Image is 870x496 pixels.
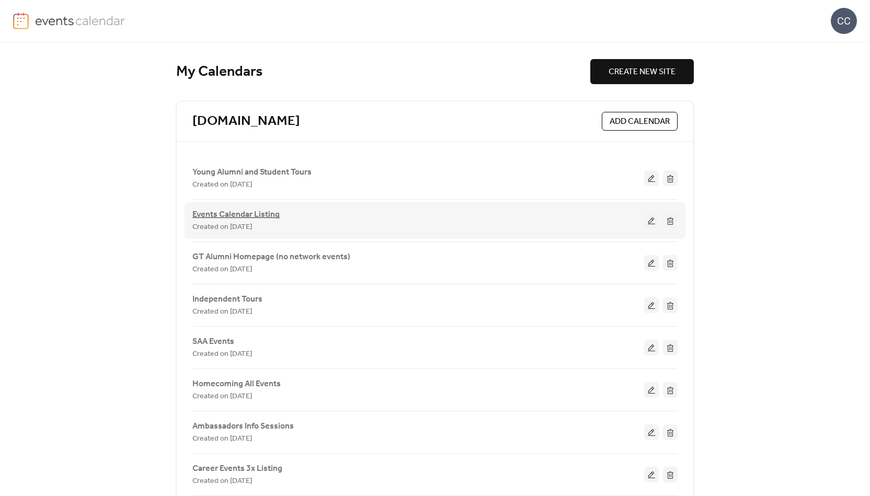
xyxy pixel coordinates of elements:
[192,179,252,191] span: Created on [DATE]
[192,263,252,276] span: Created on [DATE]
[192,336,234,348] span: SAA Events
[192,166,312,179] span: Young Alumni and Student Tours
[192,254,350,260] a: GT Alumni Homepage (no network events)
[590,59,694,84] button: CREATE NEW SITE
[192,348,252,361] span: Created on [DATE]
[13,13,29,29] img: logo
[192,212,280,218] a: Events Calendar Listing
[609,66,676,78] span: CREATE NEW SITE
[192,209,280,221] span: Events Calendar Listing
[831,8,857,34] div: CC
[35,13,125,28] img: logo-type
[192,113,300,130] a: [DOMAIN_NAME]
[192,293,262,306] span: Independent Tours
[192,390,252,403] span: Created on [DATE]
[610,116,670,128] span: ADD CALENDAR
[192,251,350,263] span: GT Alumni Homepage (no network events)
[192,466,282,471] a: Career Events 3x Listing
[192,339,234,344] a: SAA Events
[176,63,590,81] div: My Calendars
[192,420,294,433] span: Ambassadors Info Sessions
[192,306,252,318] span: Created on [DATE]
[192,296,262,302] a: Independent Tours
[192,423,294,429] a: Ambassadors Info Sessions
[192,475,252,488] span: Created on [DATE]
[192,169,312,175] a: Young Alumni and Student Tours
[192,221,252,234] span: Created on [DATE]
[192,463,282,475] span: Career Events 3x Listing
[602,112,678,131] button: ADD CALENDAR
[192,378,281,390] span: Homecoming All Events
[192,433,252,445] span: Created on [DATE]
[192,381,281,387] a: Homecoming All Events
